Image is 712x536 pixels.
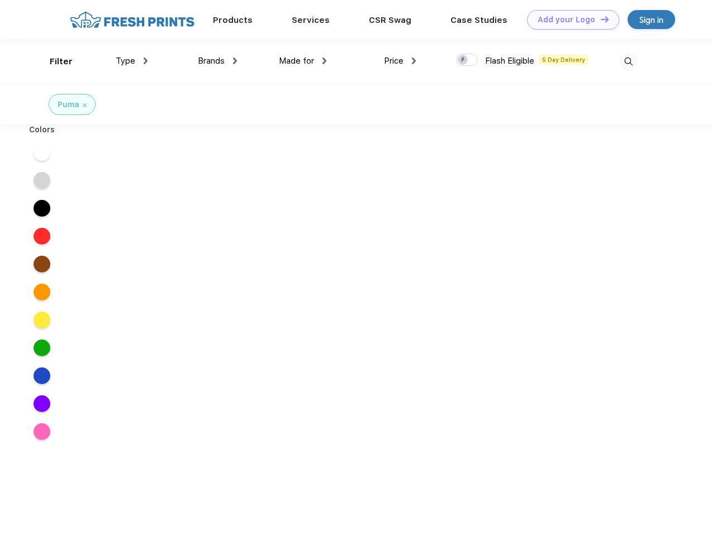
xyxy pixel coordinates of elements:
[58,99,79,111] div: Puma
[198,56,225,66] span: Brands
[539,55,588,65] span: 5 Day Delivery
[369,15,411,25] a: CSR Swag
[83,103,87,107] img: filter_cancel.svg
[619,52,638,71] img: desktop_search.svg
[292,15,330,25] a: Services
[233,58,237,64] img: dropdown.png
[67,10,198,30] img: fo%20logo%202.webp
[322,58,326,64] img: dropdown.png
[21,124,64,136] div: Colors
[116,56,135,66] span: Type
[50,55,73,68] div: Filter
[639,13,663,26] div: Sign in
[601,16,609,22] img: DT
[384,56,404,66] span: Price
[485,56,534,66] span: Flash Eligible
[144,58,148,64] img: dropdown.png
[538,15,595,25] div: Add your Logo
[213,15,253,25] a: Products
[279,56,314,66] span: Made for
[412,58,416,64] img: dropdown.png
[628,10,675,29] a: Sign in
